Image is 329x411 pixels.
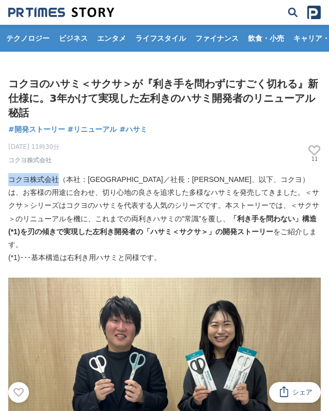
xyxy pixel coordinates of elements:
span: #ハサミ [119,124,147,134]
a: ファイナンス [191,25,243,52]
strong: 「利き手を問わない」構造(*1)を刃の傾きで実現した左利き開発者の「ハサミ＜サクサ＞」の開発ストーリー [8,215,317,236]
span: ライフスタイル [131,34,190,43]
span: #リニューアル [68,124,117,134]
a: #開発ストーリー [8,124,65,135]
span: [DATE] 11時30分 [8,142,59,151]
span: テクノロジー [2,34,54,43]
h1: コクヨのハサミ＜サクサ＞が『利き手を問わずにすごく切れる』新仕様に。3年かけて実現した左利きのハサミ開発者のリニューアル秘話 [8,77,321,120]
a: #リニューアル [68,124,117,135]
button: シェア [269,382,321,403]
span: シェア [292,388,312,397]
span: ファイナンス [191,34,243,43]
span: 飲食・小売 [244,34,288,43]
a: ビジネス [55,25,92,52]
a: コクヨ株式会社 [8,156,52,165]
a: 飲食・小売 [244,25,288,52]
img: prtimes [307,6,321,19]
span: #開発ストーリー [8,124,65,134]
a: テクノロジー [2,25,54,52]
a: ライフスタイル [131,25,190,52]
span: エンタメ [93,34,130,43]
img: 成果の裏側にあるストーリーをメディアに届ける [8,7,114,18]
span: ビジネス [55,34,92,43]
p: 11 [308,157,321,162]
p: (*1)･･･基本構造は右利き用ハサミと同様です。 [8,251,321,264]
a: エンタメ [93,25,130,52]
a: #ハサミ [119,124,147,135]
a: 成果の裏側にあるストーリーをメディアに届ける 成果の裏側にあるストーリーをメディアに届ける [8,7,114,18]
p: コクヨ株式会社（本社：[GEOGRAPHIC_DATA]／社長：[PERSON_NAME]、以下、コクヨ）は、お客様の用途に合わせ、切り心地の良さを追求した多様なハサミを発売してきました。＜サク... [8,173,321,251]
